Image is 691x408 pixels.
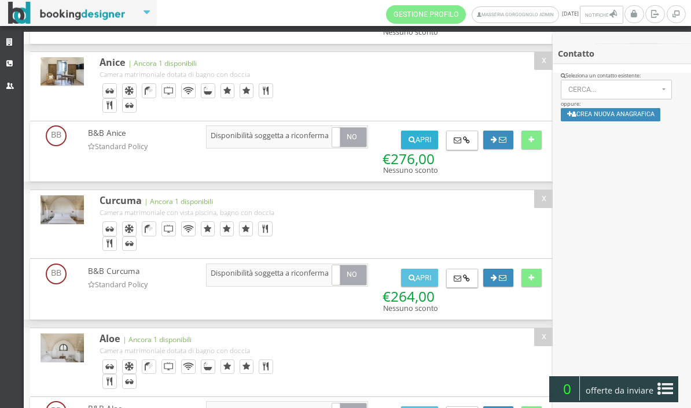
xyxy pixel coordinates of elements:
[580,6,623,24] button: Notifiche
[568,86,659,94] span: Cerca...
[558,48,594,59] b: Contatto
[561,72,683,80] div: Seleziona un contatto esistente:
[8,2,126,24] img: BookingDesigner.com
[561,108,661,121] button: Crea nuova anagrafica
[582,381,657,400] span: offerte da inviare
[554,376,580,400] span: 0
[561,80,672,99] button: Cerca...
[386,5,466,24] a: Gestione Profilo
[472,6,559,23] a: Masseria Gorgognolo Admin
[553,72,691,129] div: oppure:
[386,5,624,24] span: [DATE]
